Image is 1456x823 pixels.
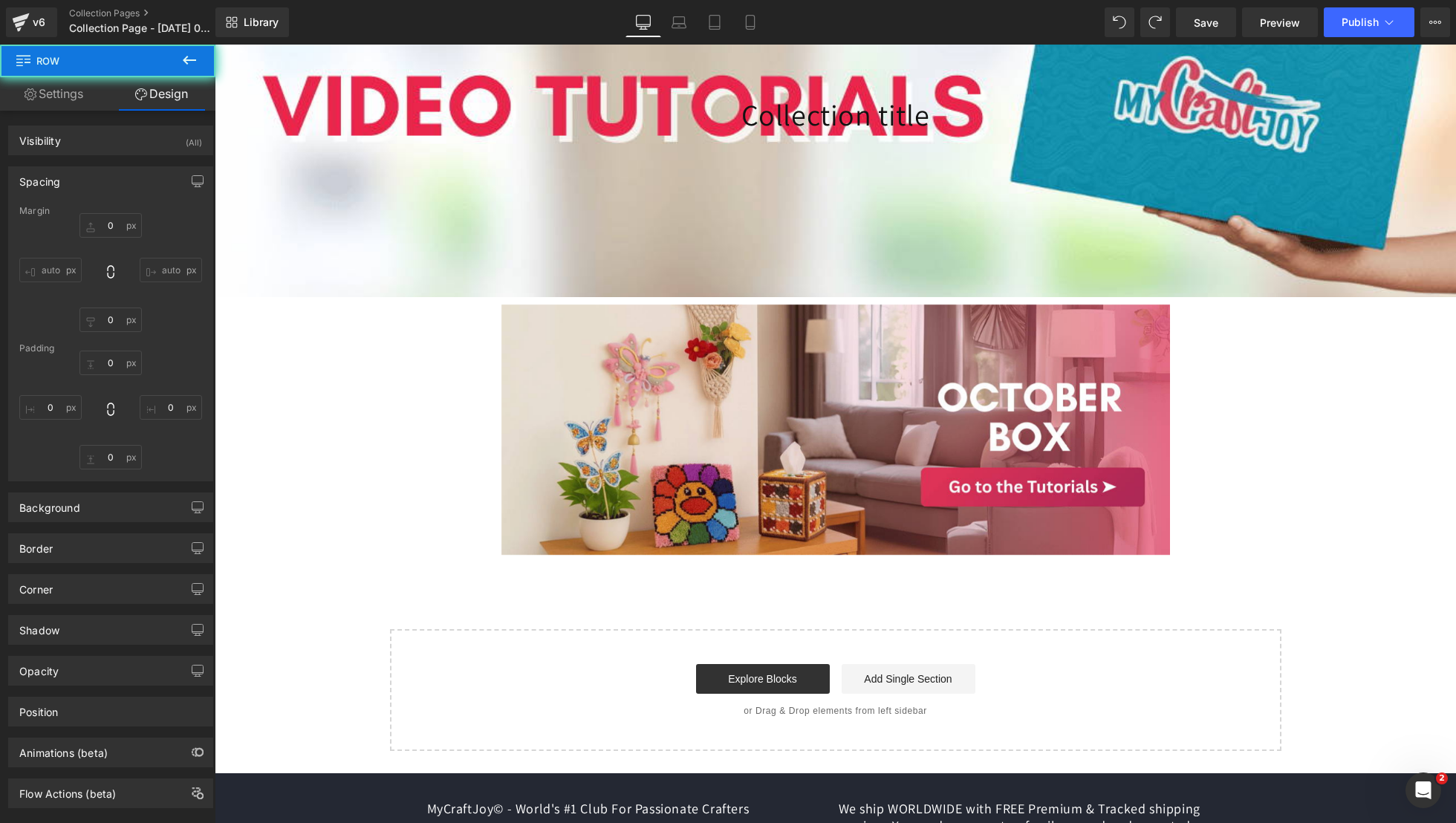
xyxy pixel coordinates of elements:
[79,308,142,332] input: 0
[1140,7,1170,37] button: Redo
[15,45,163,77] span: Row
[79,213,142,238] input: 0
[30,13,48,32] div: v6
[1420,7,1450,37] button: More
[732,7,768,37] a: Mobile
[19,575,53,596] div: Corner
[212,755,618,772] h2: MyCraftJoy© - World's #1 Club For Passionate Crafters
[19,126,61,147] div: Visibility
[69,22,212,34] span: Collection Page - [DATE] 01:55:12
[19,167,60,188] div: Spacing
[186,126,202,151] div: (All)
[19,534,53,555] div: Border
[19,343,202,354] div: Padding
[1260,15,1300,30] span: Preview
[19,779,116,800] div: Flow Actions (beta)
[79,445,142,469] input: 0
[19,395,82,420] input: 0
[661,7,697,37] a: Laptop
[481,619,615,649] a: Explore Blocks
[6,7,57,37] a: v6
[244,16,279,29] span: Library
[19,616,59,637] div: Shadow
[199,661,1043,671] p: or Drag & Drop elements from left sidebar
[19,206,202,216] div: Margin
[19,258,82,282] input: 0
[697,7,732,37] a: Tablet
[19,697,58,718] div: Position
[1324,7,1414,37] button: Publish
[1105,7,1134,37] button: Undo
[69,7,240,19] a: Collection Pages
[108,77,215,111] a: Design
[19,657,59,677] div: Opacity
[1194,15,1218,30] span: Save
[1405,772,1441,808] iframe: Intercom live chat
[19,493,80,514] div: Background
[215,7,289,37] a: New Library
[625,7,661,37] a: Desktop
[79,351,142,375] input: 0
[140,395,202,420] input: 0
[19,738,108,759] div: Animations (beta)
[140,258,202,282] input: 0
[1242,7,1318,37] a: Preview
[1436,772,1448,784] span: 2
[1342,16,1379,28] span: Publish
[627,619,761,649] a: Add Single Section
